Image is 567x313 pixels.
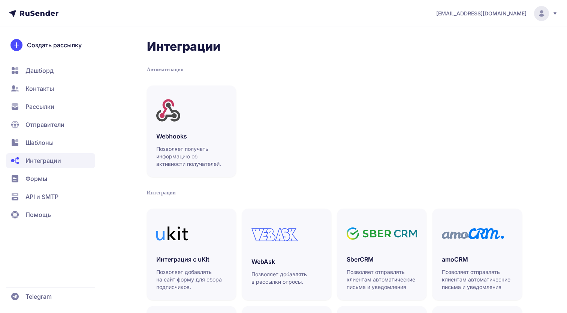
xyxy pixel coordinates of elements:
a: Интеграция с uKitПозволяет добавлять на сайт форму для сбора подписчиков. [147,209,236,300]
h3: Webhooks [156,132,227,141]
span: API и SMTP [25,192,58,201]
span: Рассылки [25,102,54,111]
p: Позволяет получать информацию об активности получателей. [156,145,227,168]
h3: SberCRM [347,255,417,264]
h3: amoCRM [442,255,512,264]
p: Позволяет отправлять клиентам автоматические письма и уведомления [347,268,418,291]
a: WebhooksПозволяет получать информацию об активности получателей. [147,86,236,177]
span: Шаблоны [25,138,54,147]
p: Позволяет добавлять в рассылки опросы. [251,271,323,286]
div: Автоматизация [147,66,522,74]
h3: Интеграция с uKit [156,255,227,264]
a: amoCRMПозволяет отправлять клиентам автоматические письма и уведомления [432,209,522,300]
span: Формы [25,174,47,183]
h2: Интеграции [147,39,522,54]
a: WebAskПозволяет добавлять в рассылки опросы. [242,209,331,300]
span: Создать рассылку [27,41,82,50]
span: Отправители [25,120,64,129]
a: Telegram [6,289,95,304]
span: [EMAIL_ADDRESS][DOMAIN_NAME] [436,10,527,17]
a: SberCRMПозволяет отправлять клиентам автоматические письма и уведомления [337,209,426,300]
span: Контакты [25,84,54,93]
span: Интеграции [25,156,61,165]
div: Интеграции [147,189,522,197]
h3: WebAsk [251,257,322,266]
p: Позволяет отправлять клиентам автоматические письма и уведомления [442,268,513,291]
span: Telegram [25,292,52,301]
span: Помощь [25,210,51,219]
p: Позволяет добавлять на сайт форму для сбора подписчиков. [156,268,227,291]
span: Дашборд [25,66,54,75]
